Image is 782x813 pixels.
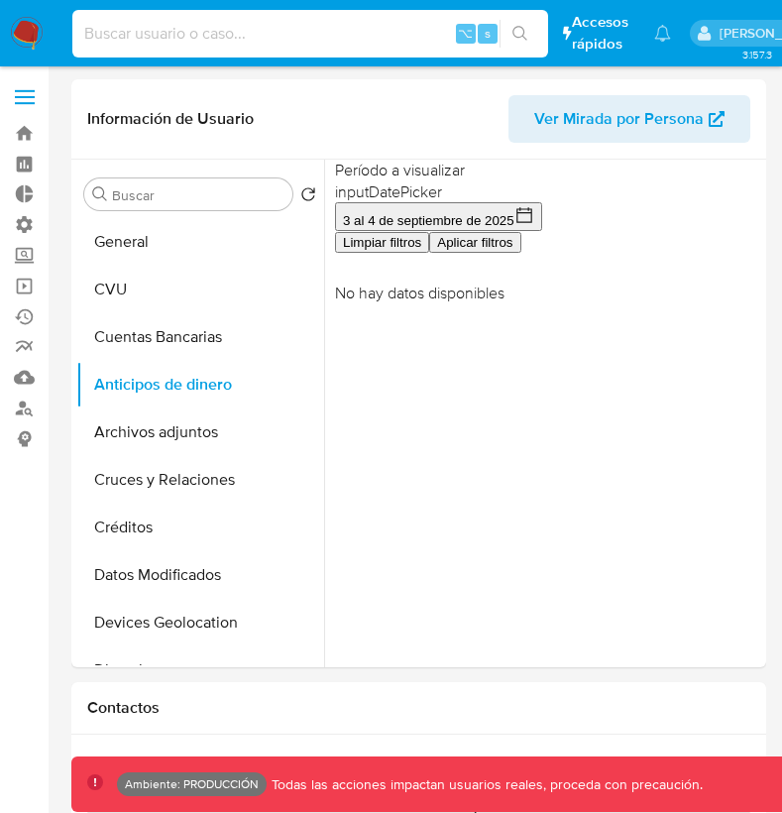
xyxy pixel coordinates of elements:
span: s [485,24,491,43]
input: Buscar [112,186,284,204]
button: Ver Mirada por Persona [508,95,750,143]
button: Direcciones [76,646,324,694]
button: Archivos adjuntos [76,408,324,456]
button: Créditos [76,504,324,551]
button: Cuentas Bancarias [76,313,324,361]
p: Ambiente: PRODUCCIÓN [125,780,259,788]
button: Volver al orden por defecto [300,186,316,208]
a: Notificaciones [654,25,671,42]
span: Accesos rápidos [572,12,635,54]
p: Todas las acciones impactan usuarios reales, proceda con precaución. [267,775,703,794]
span: ⌥ [458,24,473,43]
button: Anticipos de dinero [76,361,324,408]
button: Cruces y Relaciones [76,456,324,504]
button: Devices Geolocation [76,599,324,646]
input: Buscar usuario o caso... [72,21,548,47]
h1: Contactos [87,698,750,718]
button: Buscar [92,186,108,202]
button: Datos Modificados [76,551,324,599]
h1: Información de Usuario [87,109,254,129]
button: search-icon [500,20,540,48]
button: General [76,218,324,266]
button: CVU [76,266,324,313]
span: Ver Mirada por Persona [534,95,704,143]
